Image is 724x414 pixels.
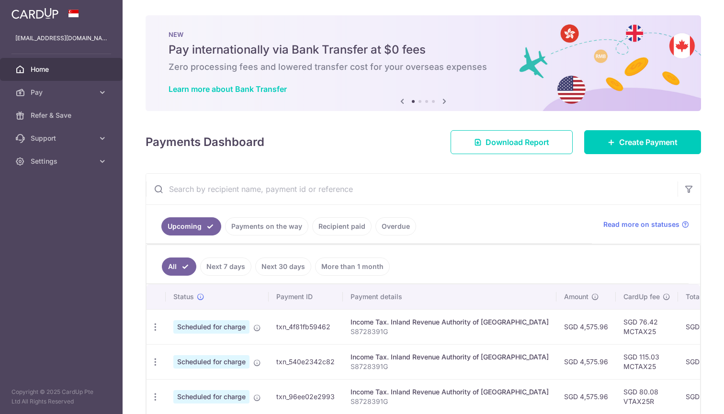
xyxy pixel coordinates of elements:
a: Next 7 days [200,257,251,276]
p: [EMAIL_ADDRESS][DOMAIN_NAME] [15,34,107,43]
p: S8728391G [351,327,549,336]
a: Next 30 days [255,257,311,276]
a: Learn more about Bank Transfer [169,84,287,94]
a: Create Payment [584,130,701,154]
span: Support [31,134,94,143]
span: Scheduled for charge [173,355,249,369]
td: SGD 76.42 MCTAX25 [616,309,678,344]
img: CardUp [11,8,58,19]
td: SGD 4,575.96 [556,344,616,379]
img: Bank transfer banner [146,15,701,111]
a: Recipient paid [312,217,372,235]
span: Scheduled for charge [173,390,249,403]
span: Refer & Save [31,111,94,120]
a: Overdue [375,217,416,235]
input: Search by recipient name, payment id or reference [146,174,678,204]
th: Payment details [343,284,556,309]
div: Income Tax. Inland Revenue Authority of [GEOGRAPHIC_DATA] [351,352,549,362]
a: Read more on statuses [603,220,689,229]
span: CardUp fee [623,292,660,302]
span: Settings [31,157,94,166]
div: Income Tax. Inland Revenue Authority of [GEOGRAPHIC_DATA] [351,387,549,397]
span: Scheduled for charge [173,320,249,334]
td: SGD 4,575.96 [556,379,616,414]
span: Pay [31,88,94,97]
td: SGD 115.03 MCTAX25 [616,344,678,379]
th: Payment ID [269,284,343,309]
a: All [162,257,196,276]
a: More than 1 month [315,257,390,276]
span: Read more on statuses [603,220,679,229]
td: txn_4f81fb59462 [269,309,343,344]
span: Create Payment [619,136,678,148]
a: Payments on the way [225,217,308,235]
p: S8728391G [351,397,549,406]
td: SGD 80.08 VTAX25R [616,379,678,414]
td: txn_540e2342c82 [269,344,343,379]
span: Total amt. [686,292,717,302]
div: Income Tax. Inland Revenue Authority of [GEOGRAPHIC_DATA] [351,317,549,327]
h6: Zero processing fees and lowered transfer cost for your overseas expenses [169,61,678,73]
span: Status [173,292,194,302]
h4: Payments Dashboard [146,134,264,151]
td: txn_96ee02e2993 [269,379,343,414]
span: Home [31,65,94,74]
h5: Pay internationally via Bank Transfer at $0 fees [169,42,678,57]
p: S8728391G [351,362,549,371]
a: Upcoming [161,217,221,235]
span: Download Report [486,136,549,148]
span: Amount [564,292,588,302]
td: SGD 4,575.96 [556,309,616,344]
p: NEW [169,31,678,38]
a: Download Report [451,130,573,154]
